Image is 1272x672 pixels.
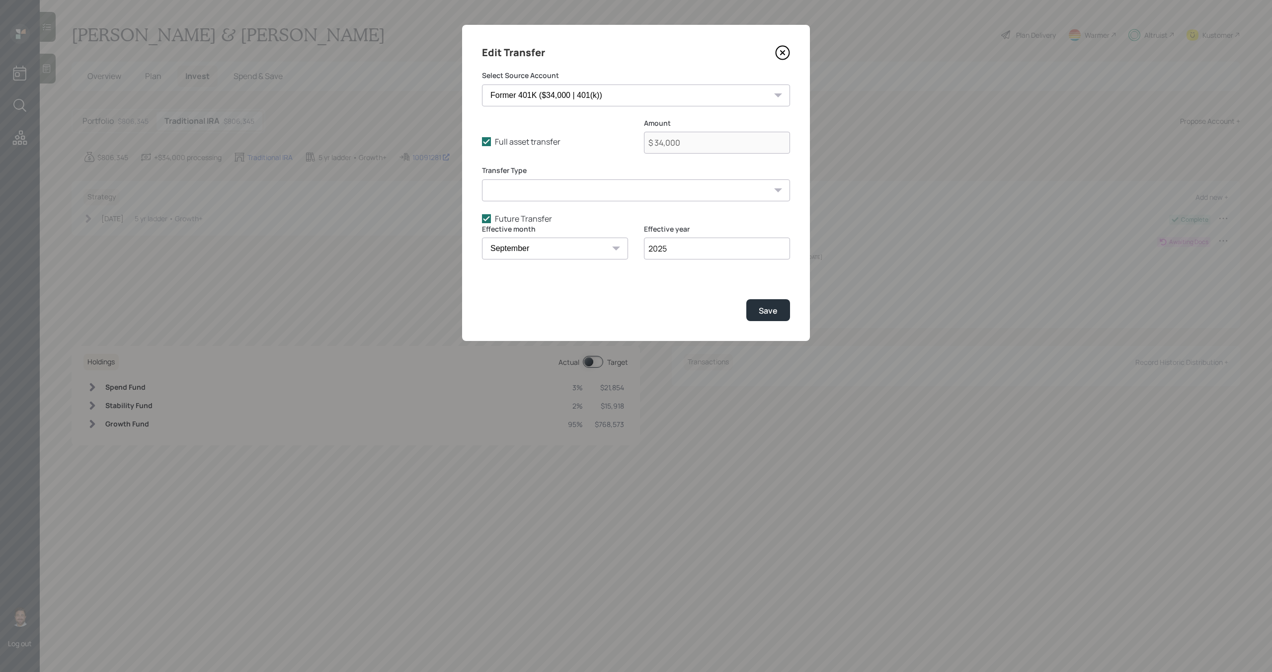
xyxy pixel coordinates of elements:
label: Full asset transfer [482,136,628,147]
label: Effective year [644,224,790,234]
label: Transfer Type [482,166,790,175]
label: Future Transfer [482,213,790,224]
div: Save [759,305,778,316]
label: Effective month [482,224,628,234]
h4: Edit Transfer [482,45,545,61]
label: Select Source Account [482,71,790,81]
label: Amount [644,118,790,128]
button: Save [746,299,790,321]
